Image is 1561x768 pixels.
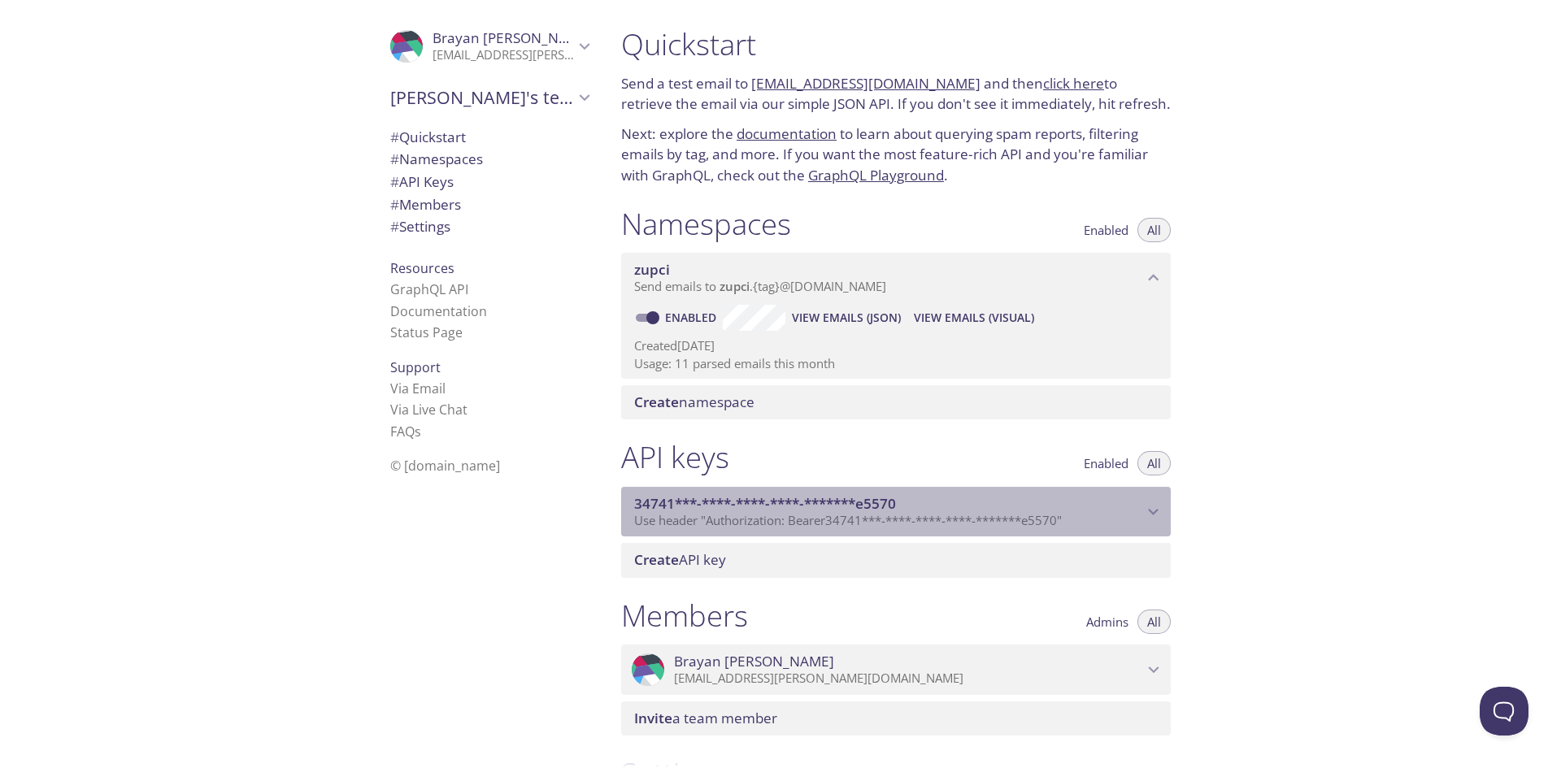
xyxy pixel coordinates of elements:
div: zupci namespace [621,253,1171,303]
button: Enabled [1074,218,1138,242]
a: Status Page [390,323,463,341]
div: Brayan jimenez [621,644,1171,695]
p: Usage: 11 parsed emails this month [634,355,1158,372]
a: documentation [737,124,837,143]
div: Create API Key [621,543,1171,577]
span: Brayan [PERSON_NAME] [433,28,593,47]
span: Resources [390,259,454,277]
span: a team member [634,709,777,727]
a: Via Email [390,380,446,397]
h1: Namespaces [621,206,791,242]
button: Enabled [1074,451,1138,475]
h1: API keys [621,439,729,475]
span: API key [634,550,726,569]
p: Next: explore the to learn about querying spam reports, filtering emails by tag, and more. If you... [621,124,1171,186]
span: Settings [390,217,450,236]
p: [EMAIL_ADDRESS][PERSON_NAME][DOMAIN_NAME] [433,47,574,63]
button: All [1137,218,1171,242]
a: Documentation [390,302,487,320]
span: Invite [634,709,672,727]
p: Created [DATE] [634,337,1158,354]
span: # [390,195,399,214]
span: Send emails to . {tag} @[DOMAIN_NAME] [634,278,886,294]
p: Send a test email to and then to retrieve the email via our simple JSON API. If you don't see it ... [621,73,1171,115]
a: GraphQL Playground [808,166,944,184]
span: # [390,172,399,191]
button: View Emails (JSON) [785,305,907,331]
span: Brayan [PERSON_NAME] [674,653,834,670]
span: View Emails (JSON) [792,308,901,328]
span: zupci [720,278,750,294]
p: [EMAIL_ADDRESS][PERSON_NAME][DOMAIN_NAME] [674,670,1143,687]
a: FAQ [390,423,421,440]
div: Invite a team member [621,701,1171,735]
h1: Members [621,597,748,634]
div: Team Settings [377,215,602,238]
button: View Emails (Visual) [907,305,1041,331]
div: API Keys [377,171,602,193]
span: # [390,128,399,146]
div: Brayan's team [377,76,602,119]
div: Brayan jimenez [377,20,602,73]
span: # [390,150,399,168]
span: Create [634,393,679,411]
h1: Quickstart [621,26,1171,63]
span: s [415,423,421,440]
div: Create namespace [621,385,1171,419]
div: Quickstart [377,126,602,149]
span: Quickstart [390,128,466,146]
iframe: Help Scout Beacon - Open [1480,687,1528,735]
a: GraphQL API [390,280,468,298]
a: Enabled [663,310,723,325]
span: zupci [634,260,670,279]
button: All [1137,610,1171,634]
a: click here [1043,74,1104,93]
div: Namespaces [377,148,602,171]
span: Create [634,550,679,569]
span: API Keys [390,172,454,191]
button: All [1137,451,1171,475]
span: namespace [634,393,754,411]
span: [PERSON_NAME]'s team [390,86,574,109]
div: Members [377,193,602,216]
span: # [390,217,399,236]
span: © [DOMAIN_NAME] [390,457,500,475]
span: Support [390,358,441,376]
button: Admins [1076,610,1138,634]
a: [EMAIL_ADDRESS][DOMAIN_NAME] [751,74,981,93]
span: Namespaces [390,150,483,168]
a: Via Live Chat [390,401,467,419]
span: Members [390,195,461,214]
span: View Emails (Visual) [914,308,1034,328]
